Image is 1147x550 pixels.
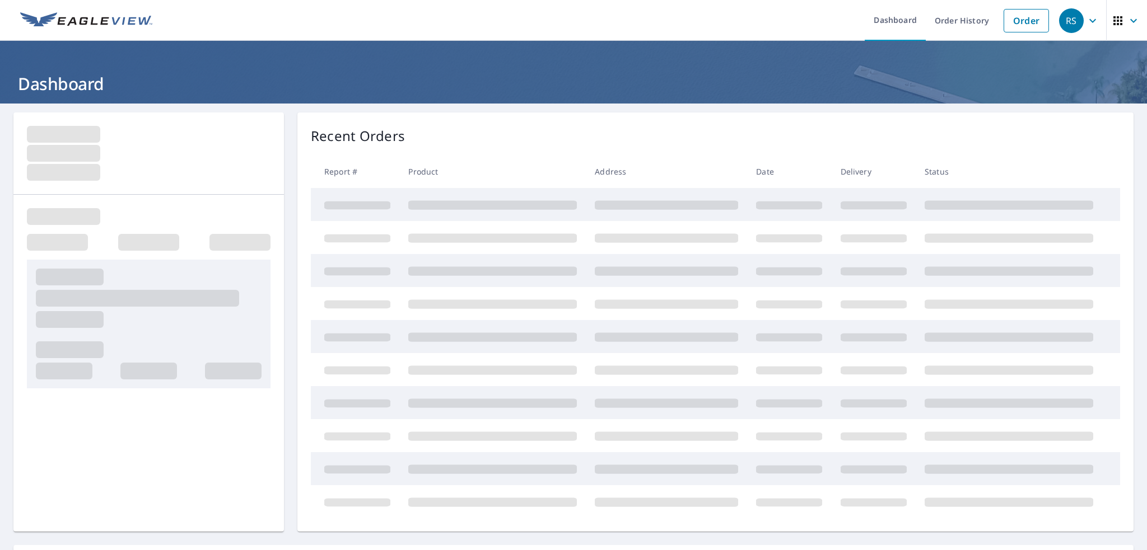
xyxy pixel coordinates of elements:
[399,155,586,188] th: Product
[916,155,1102,188] th: Status
[832,155,916,188] th: Delivery
[1059,8,1084,33] div: RS
[1004,9,1049,32] a: Order
[311,126,405,146] p: Recent Orders
[311,155,399,188] th: Report #
[586,155,747,188] th: Address
[20,12,152,29] img: EV Logo
[747,155,831,188] th: Date
[13,72,1134,95] h1: Dashboard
